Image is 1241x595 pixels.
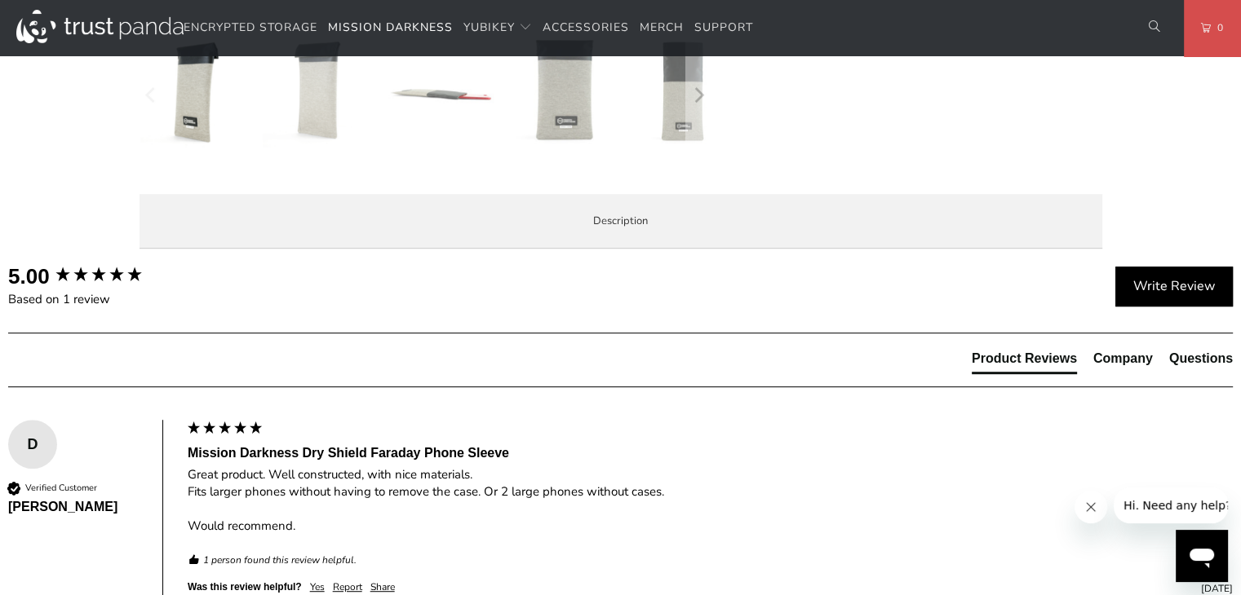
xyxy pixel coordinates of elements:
span: YubiKey [463,20,515,35]
div: Share [370,580,395,594]
div: Based on 1 review [8,291,180,308]
a: Accessories [543,9,629,47]
iframe: Close message [1075,491,1107,523]
div: 5 star rating [186,420,264,439]
img: Mission Darkness Dry Shield Faraday Phone Sleeve - Trust Panda [262,34,376,148]
em: 1 person found this review helpful. [203,553,357,567]
div: Verified Customer [25,482,97,494]
img: Trust Panda Australia [16,10,184,43]
span: Mission Darkness [328,20,453,35]
a: Encrypted Storage [184,9,317,47]
span: 0 [1211,19,1224,37]
div: Great product. Well constructed, with nice materials. Fits larger phones without having to remove... [188,466,1233,535]
a: Support [694,9,753,47]
img: Mission Darkness Dry Shield Faraday Phone Sleeve - Trust Panda [628,34,742,148]
iframe: Button to launch messaging window [1176,530,1228,582]
div: Report [333,580,362,594]
a: Mission Darkness [328,9,453,47]
button: Next [685,34,711,156]
div: Questions [1169,350,1233,368]
span: Merch [640,20,684,35]
span: Accessories [543,20,629,35]
label: Description [140,194,1102,249]
div: Yes [310,580,325,594]
div: Product Reviews [972,350,1077,368]
button: Previous [139,34,165,156]
img: Mission Darkness Dry Shield Faraday Phone Sleeve - Trust Panda [140,34,254,148]
div: Write Review [1115,267,1233,307]
div: Company [1093,350,1153,368]
span: Support [694,20,753,35]
div: Was this review helpful? [188,580,302,594]
span: Hi. Need any help? [10,11,117,24]
div: 5.00 star rating [54,265,144,287]
div: Overall product rating out of 5: 5.00 [8,262,180,291]
div: [PERSON_NAME] [8,498,146,516]
div: Mission Darkness Dry Shield Faraday Phone Sleeve [188,444,1233,462]
summary: YubiKey [463,9,532,47]
iframe: Message from company [1114,487,1228,523]
div: D [8,432,57,456]
img: Mission Darkness Dry Shield Faraday Phone Sleeve - Trust Panda [507,34,621,148]
nav: Translation missing: en.navigation.header.main_nav [184,9,753,47]
div: Reviews Tabs [972,350,1233,382]
div: 5.00 [8,262,50,291]
span: Encrypted Storage [184,20,317,35]
img: Mission Darkness Dry Shield Faraday Phone Sleeve - Trust Panda [384,34,499,148]
a: Merch [640,9,684,47]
